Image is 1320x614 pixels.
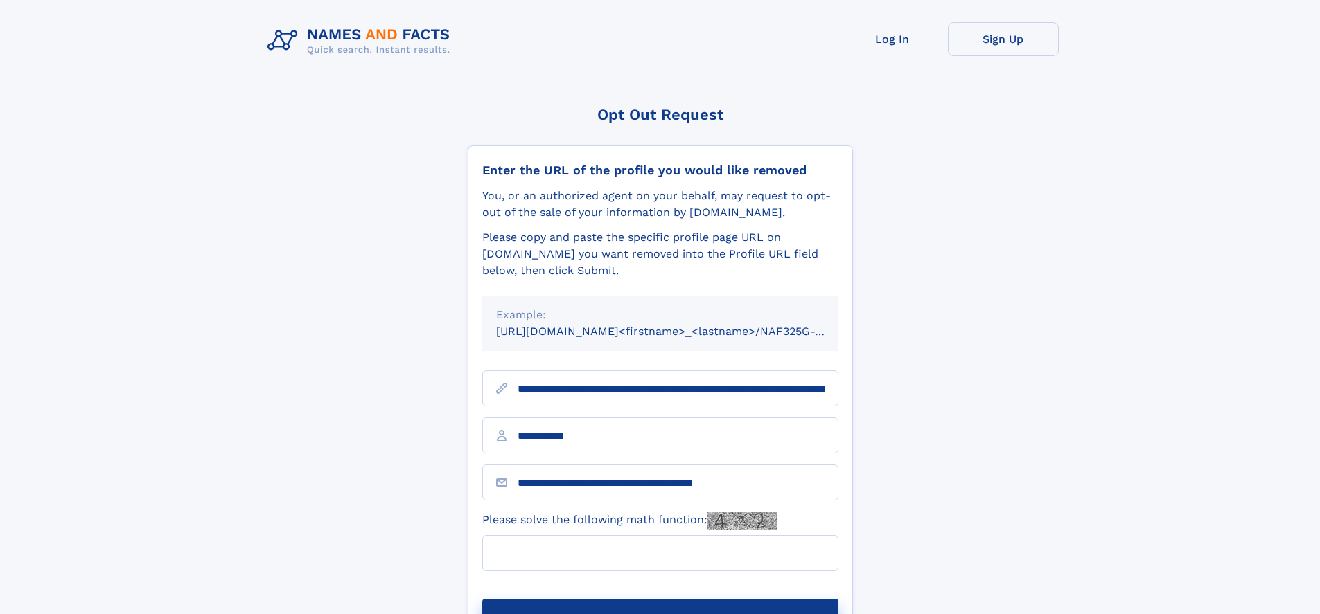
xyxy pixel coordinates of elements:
[482,512,777,530] label: Please solve the following math function:
[948,22,1059,56] a: Sign Up
[468,106,853,123] div: Opt Out Request
[262,22,461,60] img: Logo Names and Facts
[482,163,838,178] div: Enter the URL of the profile you would like removed
[482,188,838,221] div: You, or an authorized agent on your behalf, may request to opt-out of the sale of your informatio...
[496,307,825,323] div: Example:
[496,325,865,338] small: [URL][DOMAIN_NAME]<firstname>_<lastname>/NAF325G-xxxxxxxx
[837,22,948,56] a: Log In
[482,229,838,279] div: Please copy and paste the specific profile page URL on [DOMAIN_NAME] you want removed into the Pr...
